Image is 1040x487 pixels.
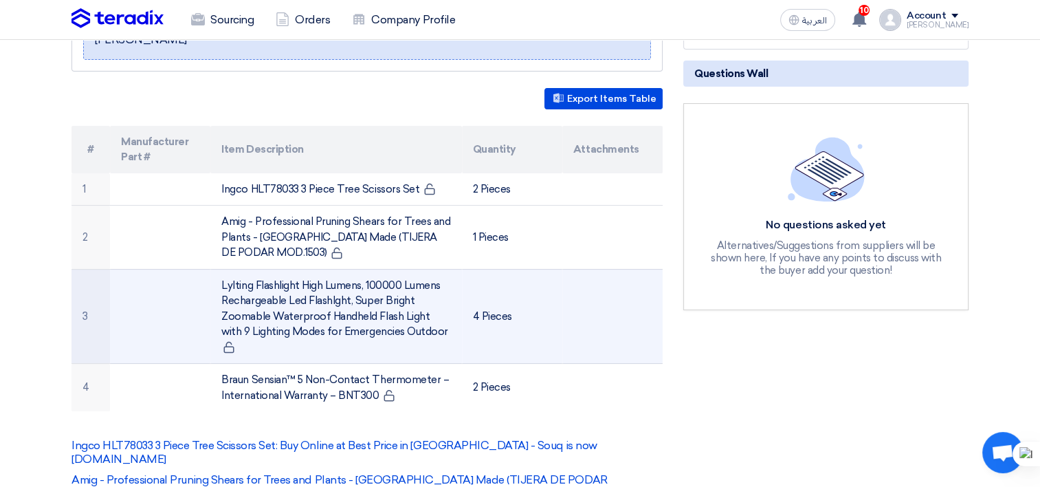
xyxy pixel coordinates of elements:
td: Ingco HLT78033 3 Piece Tree Scissors Set [210,173,461,206]
img: Teradix logo [71,8,164,29]
a: Orders [265,5,341,35]
img: profile_test.png [879,9,901,31]
td: 4 [71,364,110,412]
a: Ingco HLT78033 3 Piece Tree Scissors Set: Buy Online at Best Price in [GEOGRAPHIC_DATA] - Souq is... [71,439,597,466]
span: Questions Wall [694,66,768,81]
td: Lylting Flashlight High Lumens, 100000 Lumens Rechargeable Led Flashlght, Super Bright Zoomable W... [210,269,461,364]
button: العربية [780,9,835,31]
td: 2 Pieces [462,364,562,412]
span: 10 [859,5,870,16]
div: No questions asked yet [709,218,943,232]
td: Braun Sensian™ 5 Non-Contact Thermometer – International Warranty – BNT300 [210,364,461,412]
td: Amig - Professional Pruning Shears for Trees and Plants - [GEOGRAPHIC_DATA] Made (TIJERA DE PODAR... [210,206,461,270]
td: 2 Pieces [462,173,562,206]
th: Manufacturer Part # [110,126,210,173]
a: Company Profile [341,5,466,35]
th: Item Description [210,126,461,173]
span: العربية [802,16,827,25]
td: 2 [71,206,110,270]
img: empty_state_list.svg [788,137,865,202]
th: Attachments [562,126,663,173]
div: Alternatives/Suggestions from suppliers will be shown here, If you have any points to discuss wit... [709,239,943,277]
th: Quantity [462,126,562,173]
th: # [71,126,110,173]
td: 3 [71,269,110,364]
button: Export Items Table [544,88,663,109]
td: 1 [71,173,110,206]
div: Open chat [982,432,1024,473]
div: Account [907,10,946,22]
div: [PERSON_NAME] [907,21,969,29]
a: Sourcing [180,5,265,35]
td: 1 Pieces [462,206,562,270]
td: 4 Pieces [462,269,562,364]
